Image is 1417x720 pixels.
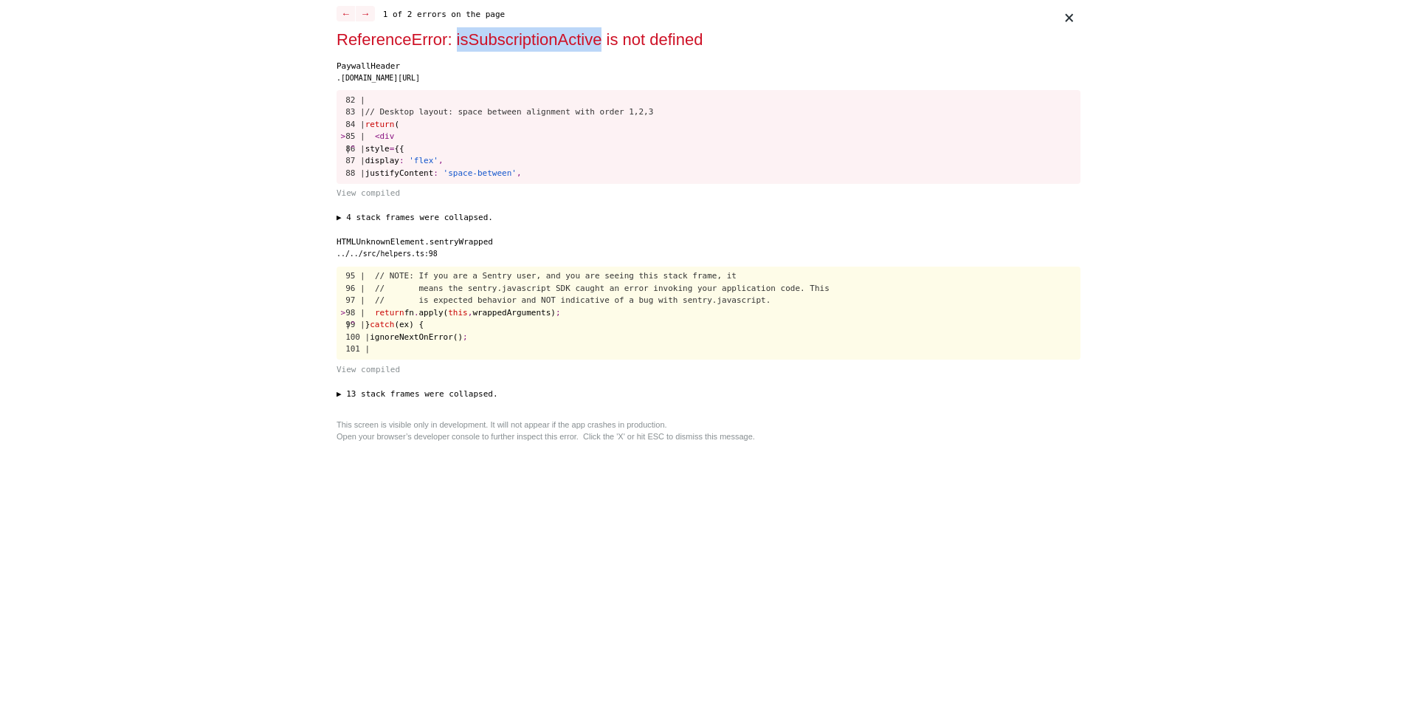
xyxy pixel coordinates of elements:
[345,120,365,129] span: 84 |
[375,131,380,141] span: <
[433,168,438,178] span: :
[468,308,473,318] span: ,
[375,308,404,318] span: return
[345,107,365,117] span: 83 |
[341,308,346,318] span: >
[375,271,737,281] span: // NOTE: If you are a Sentry user, and you are seeing this stack frame, it
[345,308,365,318] span: 98 |
[375,295,770,305] span: // is expected behavior and NOT indicative of a bug with sentry.javascript.
[345,320,365,329] span: 99 |
[337,364,1080,377] button: View compiled
[370,320,394,329] span: catch
[394,144,404,154] span: {{
[365,107,654,117] span: // Desktop layout: space between alignment with order 1,2,3
[399,156,404,165] span: :
[380,131,395,141] span: div
[409,156,438,165] span: 'flex'
[337,419,1080,443] div: This screen is visible only in development. It will not appear if the app crashes in production. ...
[345,284,365,293] span: 96 |
[351,320,356,329] span: ^
[345,168,365,178] span: 88 |
[370,332,463,342] span: ignoreNextOnError()
[345,332,370,342] span: 100 |
[448,308,468,318] span: this
[517,168,522,178] span: ,
[337,212,1080,224] button: ▶ 4 stack frames were collapsed.
[337,188,1080,200] button: View compiled
[472,308,556,318] span: wrappedArguments)
[365,156,399,165] span: display
[419,308,449,318] span: apply(
[337,61,1080,73] div: PaywallHeader
[341,131,346,141] span: >
[345,144,351,154] span: |
[463,332,468,342] span: ;
[345,295,365,305] span: 97 |
[414,308,419,318] span: .
[345,344,370,354] span: 101 |
[337,74,420,82] span: .[DOMAIN_NAME][URL]
[345,320,351,329] span: |
[444,168,517,178] span: 'space-between'
[337,6,355,21] button: ←
[345,144,365,154] span: 86 |
[365,120,395,129] span: return
[556,308,561,318] span: ;
[390,144,395,154] span: =
[337,27,1057,52] div: ReferenceError: isSubscriptionActive is not defined
[365,144,390,154] span: style
[345,95,365,105] span: 82 |
[337,6,1080,21] div: 1 of 2 errors on the page
[394,320,424,329] span: (ex) {
[345,156,365,165] span: 87 |
[351,144,356,154] span: ^
[375,284,830,293] span: // means the sentry.javascript SDK caught an error invoking your application code. This
[365,320,370,329] span: }
[345,131,365,141] span: 85 |
[394,120,399,129] span: (
[337,250,438,258] span: ../../src/helpers.ts:98
[365,168,434,178] span: justifyContent
[337,236,1080,249] div: HTMLUnknownElement.sentryWrapped
[337,388,1080,401] button: ▶ 13 stack frames were collapsed.
[345,271,365,281] span: 95 |
[404,308,414,318] span: fn
[438,156,444,165] span: ,
[356,6,374,21] button: →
